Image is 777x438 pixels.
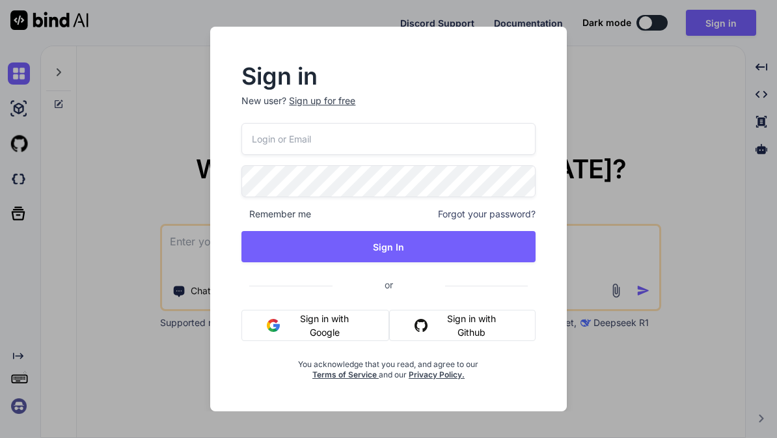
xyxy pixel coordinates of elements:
button: Sign In [241,231,535,262]
span: Remember me [241,208,311,221]
p: New user? [241,94,535,123]
a: Terms of Service [312,370,379,379]
img: google [267,319,280,332]
a: Privacy Policy. [409,370,465,379]
button: Sign in with Google [241,310,389,341]
span: or [333,269,445,301]
h2: Sign in [241,66,535,87]
span: Forgot your password? [438,208,536,221]
div: Sign up for free [289,94,355,107]
img: github [415,319,428,332]
input: Login or Email [241,123,535,155]
button: Sign in with Github [389,310,535,341]
div: You acknowledge that you read, and agree to our and our [291,351,487,380]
